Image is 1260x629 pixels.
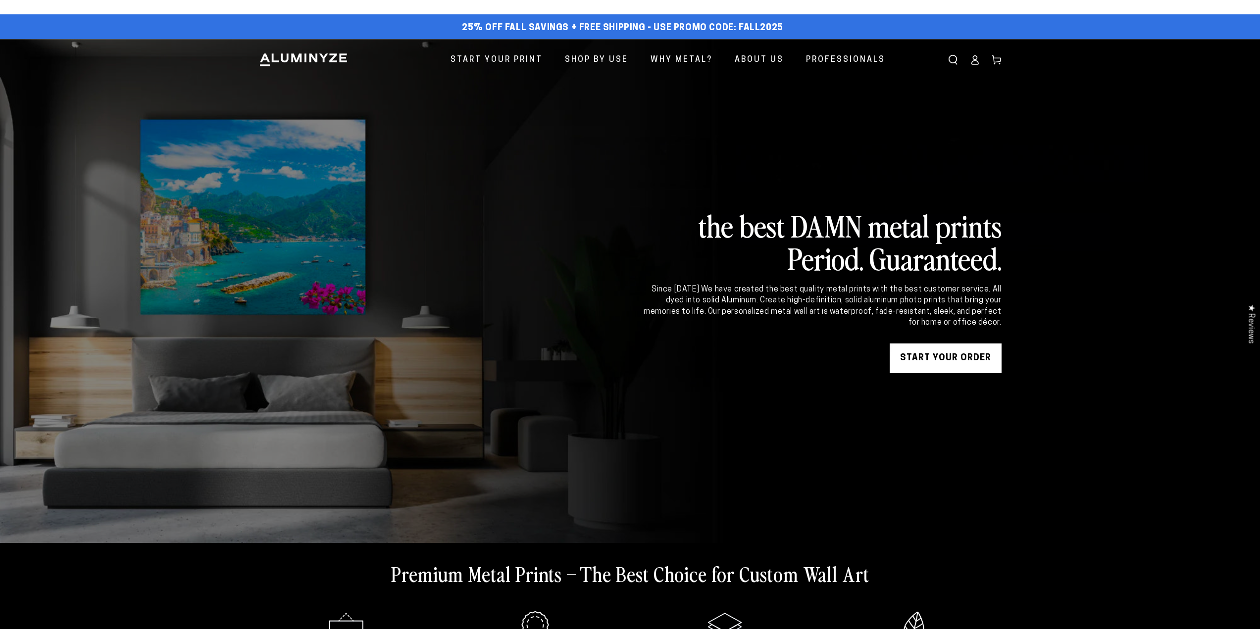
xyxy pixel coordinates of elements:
div: Since [DATE] We have created the best quality metal prints with the best customer service. All dy... [642,284,1002,329]
a: Why Metal? [643,47,720,73]
a: Professionals [799,47,893,73]
img: Aluminyze [259,52,348,67]
a: Start Your Print [443,47,550,73]
span: Why Metal? [651,53,712,67]
div: Click to open Judge.me floating reviews tab [1241,296,1260,351]
h2: the best DAMN metal prints Period. Guaranteed. [642,209,1002,274]
a: START YOUR Order [890,343,1002,373]
h2: Premium Metal Prints – The Best Choice for Custom Wall Art [391,561,869,586]
a: About Us [727,47,791,73]
span: About Us [735,53,784,67]
a: Shop By Use [557,47,636,73]
span: Professionals [806,53,885,67]
span: 25% off FALL Savings + Free Shipping - Use Promo Code: FALL2025 [462,23,783,34]
summary: Search our site [942,49,964,71]
span: Start Your Print [451,53,543,67]
span: Shop By Use [565,53,628,67]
